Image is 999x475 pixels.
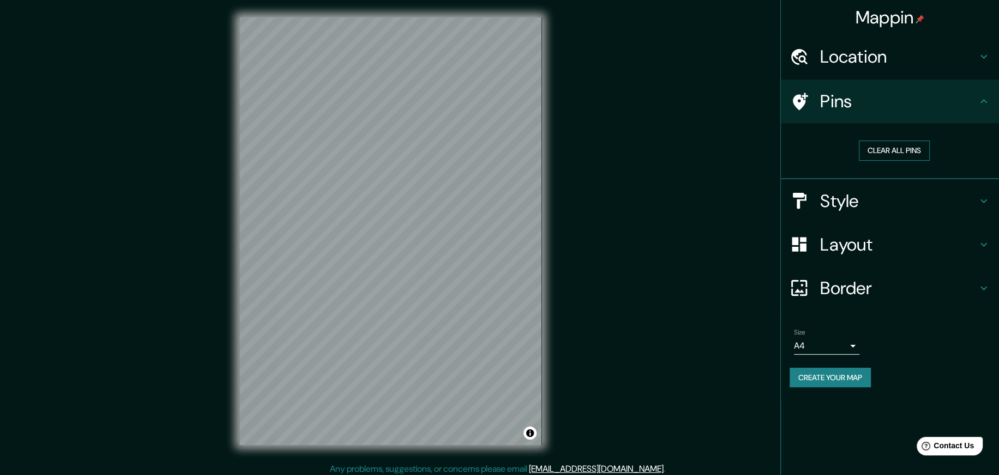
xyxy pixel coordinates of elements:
canvas: Map [239,17,542,445]
div: Border [781,266,999,310]
h4: Mappin [856,7,925,28]
h4: Pins [820,90,977,112]
img: pin-icon.png [916,15,924,23]
label: Size [794,327,805,337]
div: Style [781,179,999,223]
div: Location [781,35,999,78]
button: Toggle attribution [523,427,537,440]
h4: Border [820,277,977,299]
h4: Style [820,190,977,212]
h4: Location [820,46,977,68]
div: A4 [794,337,859,355]
div: Layout [781,223,999,266]
div: Pins [781,80,999,123]
button: Create your map [790,368,871,388]
h4: Layout [820,234,977,255]
a: [EMAIL_ADDRESS][DOMAIN_NAME] [529,463,664,474]
button: Clear all pins [859,141,930,161]
iframe: Help widget launcher [902,433,987,463]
